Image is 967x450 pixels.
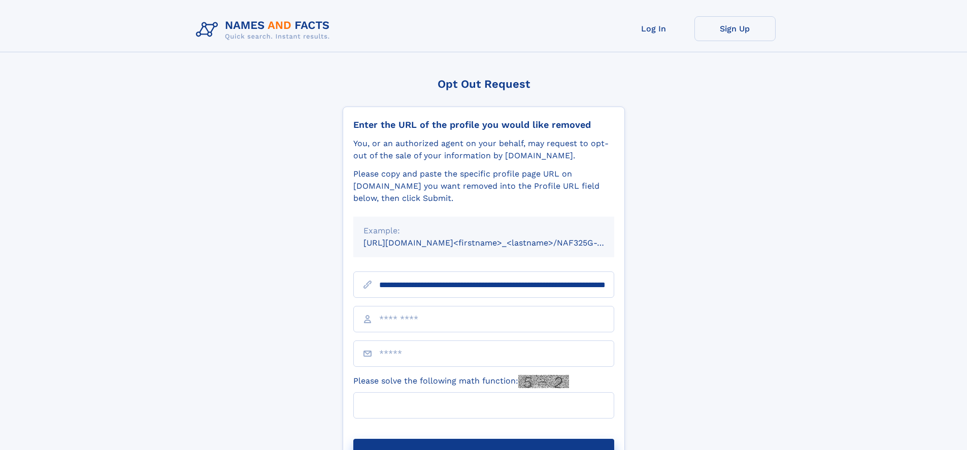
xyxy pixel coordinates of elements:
[694,16,776,41] a: Sign Up
[353,168,614,204] div: Please copy and paste the specific profile page URL on [DOMAIN_NAME] you want removed into the Pr...
[353,137,614,162] div: You, or an authorized agent on your behalf, may request to opt-out of the sale of your informatio...
[353,119,614,130] div: Enter the URL of the profile you would like removed
[363,225,604,237] div: Example:
[613,16,694,41] a: Log In
[192,16,338,44] img: Logo Names and Facts
[363,238,633,248] small: [URL][DOMAIN_NAME]<firstname>_<lastname>/NAF325G-xxxxxxxx
[353,375,569,388] label: Please solve the following math function:
[343,78,625,90] div: Opt Out Request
